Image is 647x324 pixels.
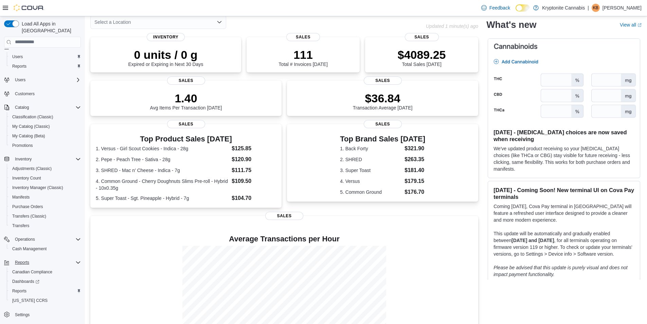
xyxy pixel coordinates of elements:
dd: $321.90 [405,144,425,153]
span: Canadian Compliance [12,269,52,275]
span: Classification (Classic) [12,114,53,120]
dd: $179.15 [405,177,425,185]
button: Open list of options [217,19,222,25]
span: Customers [12,89,81,98]
span: Sales [167,120,205,128]
h4: Average Transactions per Hour [96,235,473,243]
span: Settings [15,312,30,318]
button: Customers [1,89,84,99]
span: Sales [167,76,205,85]
dt: 2. SHRED [340,156,402,163]
dt: 4. Versus [340,178,402,185]
button: Inventory [12,155,34,163]
span: Transfers (Classic) [10,212,81,220]
span: My Catalog (Beta) [12,133,45,139]
p: Updated 1 minute(s) ago [426,23,478,29]
a: Users [10,53,25,61]
a: [US_STATE] CCRS [10,296,50,305]
span: Reports [12,288,26,294]
span: Load All Apps in [GEOGRAPHIC_DATA] [19,20,81,34]
a: Reports [10,287,29,295]
a: Classification (Classic) [10,113,56,121]
div: Avg Items Per Transaction [DATE] [150,91,222,110]
span: Sales [265,212,303,220]
a: Purchase Orders [10,203,46,211]
span: My Catalog (Beta) [10,132,81,140]
p: 1.40 [150,91,222,105]
p: 0 units / 0 g [128,48,203,62]
button: Users [7,52,84,62]
span: Reports [15,260,29,265]
strong: [DATE] and [DATE] [511,238,554,243]
a: Feedback [479,1,513,15]
button: Manifests [7,192,84,202]
a: Dashboards [7,277,84,286]
p: Kryptonite Cannabis [542,4,585,12]
dd: $263.35 [405,155,425,164]
span: Users [10,53,81,61]
a: Manifests [10,193,32,201]
span: Canadian Compliance [10,268,81,276]
span: Promotions [12,143,33,148]
button: Reports [12,258,32,267]
span: Dashboards [10,277,81,286]
span: Users [15,77,25,83]
span: My Catalog (Classic) [12,124,50,129]
span: [US_STATE] CCRS [12,298,48,303]
button: Inventory Count [7,173,84,183]
a: Transfers [10,222,32,230]
span: Users [12,76,81,84]
p: 111 [278,48,327,62]
input: Dark Mode [516,4,530,12]
button: Adjustments (Classic) [7,164,84,173]
span: Operations [12,235,81,243]
span: Sales [405,33,439,41]
a: Customers [12,90,37,98]
span: Cash Management [12,246,47,252]
button: Cash Management [7,244,84,254]
span: Reports [10,62,81,70]
span: Promotions [10,141,81,150]
button: [US_STATE] CCRS [7,296,84,305]
span: Inventory Count [12,175,41,181]
button: Inventory [1,154,84,164]
h3: Top Product Sales [DATE] [96,135,276,143]
p: We've updated product receiving so your [MEDICAL_DATA] choices (like THCa or CBG) stay visible fo... [493,145,634,172]
a: Adjustments (Classic) [10,165,54,173]
dd: $120.90 [232,155,276,164]
span: My Catalog (Classic) [10,122,81,131]
span: Operations [15,237,35,242]
span: Manifests [10,193,81,201]
div: Total # Invoices [DATE] [278,48,327,67]
span: Catalog [12,103,81,112]
button: Reports [7,62,84,71]
span: Inventory [12,155,81,163]
h3: [DATE] - [MEDICAL_DATA] choices are now saved when receiving [493,129,634,142]
span: Transfers [10,222,81,230]
dt: 5. Common Ground [340,189,402,195]
span: Purchase Orders [10,203,81,211]
span: Transfers [12,223,29,228]
button: Catalog [1,103,84,112]
p: This update will be automatically and gradually enabled between , for all terminals operating on ... [493,230,634,257]
button: Classification (Classic) [7,112,84,122]
dt: 2. Pepe - Peach Tree - Sativa - 28g [96,156,229,163]
a: Canadian Compliance [10,268,55,276]
h3: [DATE] - Coming Soon! New terminal UI on Cova Pay terminals [493,187,634,200]
span: Settings [12,310,81,319]
span: Sales [364,76,402,85]
span: Adjustments (Classic) [10,165,81,173]
span: Customers [15,91,35,97]
dd: $176.70 [405,188,425,196]
div: Kumar B [592,4,600,12]
span: Transfers (Classic) [12,214,46,219]
p: $36.84 [353,91,413,105]
span: Sales [364,120,402,128]
button: Promotions [7,141,84,150]
button: My Catalog (Beta) [7,131,84,141]
dd: $125.85 [232,144,276,153]
dt: 4. Common Ground - Cherry Doughnuts Slims Pre-roll - Hybrid - 10x0.35g [96,178,229,191]
button: Users [12,76,28,84]
span: Purchase Orders [12,204,43,209]
em: Please be advised that this update is purely visual and does not impact payment functionality. [493,265,628,277]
